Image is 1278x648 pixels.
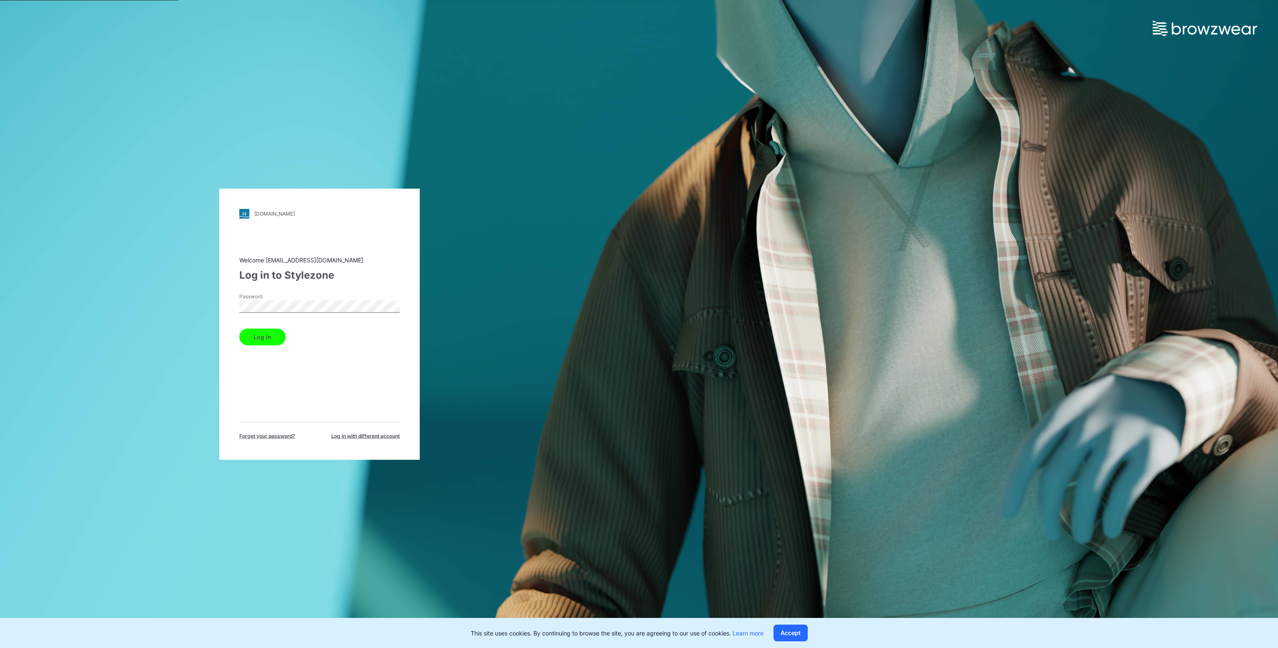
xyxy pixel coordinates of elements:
span: Log in with different account [331,432,400,440]
span: Forget your password? [239,432,295,440]
button: Accept [773,625,808,641]
div: Welcome [EMAIL_ADDRESS][DOMAIN_NAME] [239,255,400,264]
p: This site uses cookies. By continuing to browse the site, you are agreeing to our use of cookies. [471,629,763,638]
img: browzwear-logo.e42bd6dac1945053ebaf764b6aa21510.svg [1153,21,1257,36]
a: Learn more [733,630,763,637]
label: Password [239,292,298,300]
img: stylezone-logo.562084cfcfab977791bfbf7441f1a819.svg [239,208,249,219]
button: Log in [239,328,286,345]
div: Log in to Stylezone [239,267,400,282]
div: [DOMAIN_NAME] [254,211,295,217]
a: [DOMAIN_NAME] [239,208,400,219]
